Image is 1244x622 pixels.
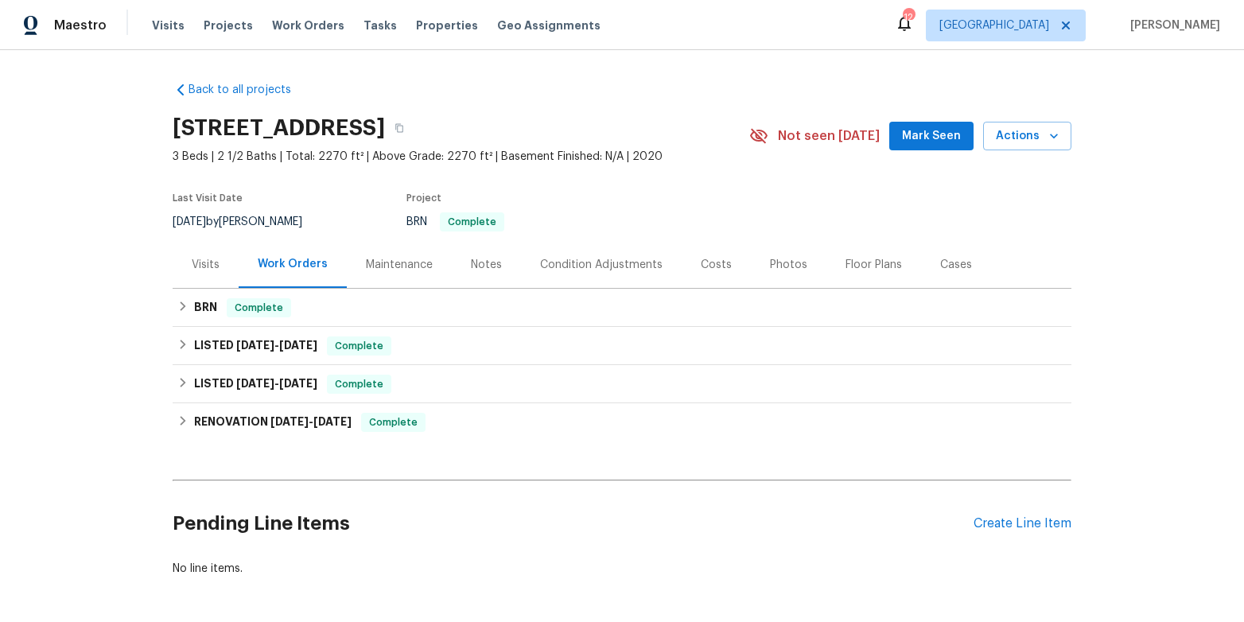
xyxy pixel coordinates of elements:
div: 12 [903,10,914,25]
span: Tasks [363,20,397,31]
span: - [270,416,352,427]
div: Cases [940,257,972,273]
span: Complete [228,300,290,316]
span: BRN [406,216,504,227]
span: Last Visit Date [173,193,243,203]
span: [DATE] [279,378,317,389]
span: Maestro [54,17,107,33]
span: Mark Seen [902,126,961,146]
span: Project [406,193,441,203]
div: Work Orders [258,256,328,272]
div: RENOVATION [DATE]-[DATE]Complete [173,403,1071,441]
span: Not seen [DATE] [778,128,880,144]
button: Copy Address [385,114,414,142]
div: LISTED [DATE]-[DATE]Complete [173,327,1071,365]
span: [DATE] [313,416,352,427]
span: [DATE] [270,416,309,427]
div: No line items. [173,561,1071,577]
span: Complete [328,338,390,354]
span: Work Orders [272,17,344,33]
span: Visits [152,17,185,33]
span: Complete [328,376,390,392]
h6: LISTED [194,375,317,394]
span: [GEOGRAPHIC_DATA] [939,17,1049,33]
span: Geo Assignments [497,17,601,33]
div: Create Line Item [974,516,1071,531]
span: [DATE] [236,340,274,351]
span: - [236,378,317,389]
a: Back to all projects [173,82,325,98]
button: Actions [983,122,1071,151]
span: [DATE] [236,378,274,389]
div: Condition Adjustments [540,257,663,273]
span: Complete [363,414,424,430]
div: BRN Complete [173,289,1071,327]
h6: BRN [194,298,217,317]
div: Photos [770,257,807,273]
span: Properties [416,17,478,33]
div: Maintenance [366,257,433,273]
h6: RENOVATION [194,413,352,432]
div: Notes [471,257,502,273]
h2: Pending Line Items [173,487,974,561]
h6: LISTED [194,336,317,356]
div: by [PERSON_NAME] [173,212,321,231]
span: Projects [204,17,253,33]
div: Floor Plans [846,257,902,273]
span: Actions [996,126,1059,146]
span: Complete [441,217,503,227]
span: 3 Beds | 2 1/2 Baths | Total: 2270 ft² | Above Grade: 2270 ft² | Basement Finished: N/A | 2020 [173,149,749,165]
div: LISTED [DATE]-[DATE]Complete [173,365,1071,403]
h2: [STREET_ADDRESS] [173,120,385,136]
span: - [236,340,317,351]
div: Visits [192,257,220,273]
span: [PERSON_NAME] [1124,17,1220,33]
span: [DATE] [173,216,206,227]
div: Costs [701,257,732,273]
button: Mark Seen [889,122,974,151]
span: [DATE] [279,340,317,351]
